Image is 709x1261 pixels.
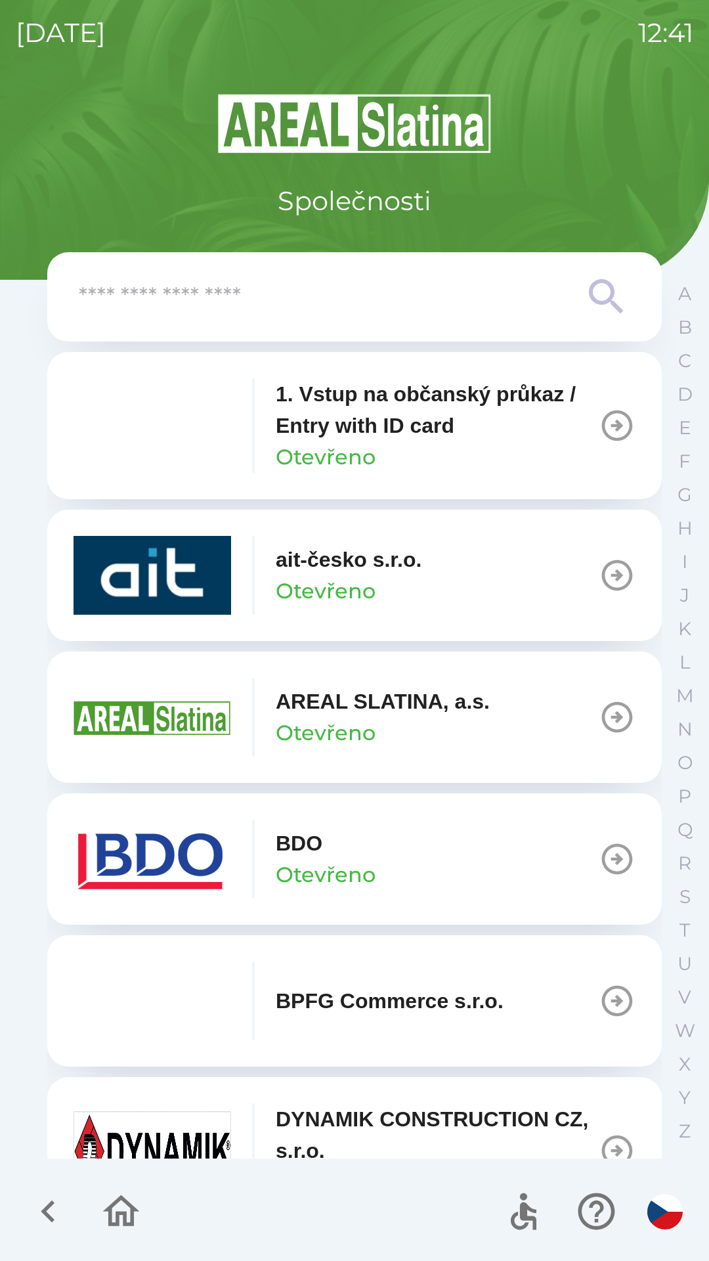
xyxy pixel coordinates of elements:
[668,478,701,512] button: G
[668,813,701,847] button: Q
[668,445,701,478] button: F
[16,13,106,53] p: [DATE]
[679,416,691,439] p: E
[679,1086,691,1109] p: Y
[668,378,701,411] button: D
[74,386,231,465] img: 93ea42ec-2d1b-4d6e-8f8a-bdbb4610bcc3.png
[679,919,690,942] p: T
[668,1081,701,1115] button: Y
[668,1115,701,1148] button: Z
[276,717,376,749] p: Otevřeno
[668,579,701,612] button: J
[668,646,701,679] button: L
[679,885,691,908] p: S
[668,311,701,344] button: B
[47,793,662,925] button: BDOOtevřeno
[677,517,693,540] p: H
[74,1111,231,1190] img: 9aa1c191-0426-4a03-845b-4981a011e109.jpeg
[47,935,662,1067] button: BPFG Commerce s.r.o.
[668,512,701,545] button: H
[668,411,701,445] button: E
[678,282,691,305] p: A
[647,1194,683,1229] img: cs flag
[679,651,690,674] p: L
[678,852,691,875] p: R
[668,612,701,646] button: K
[47,352,662,499] button: 1. Vstup na občanský průkaz / Entry with ID cardOtevřeno
[677,952,692,975] p: U
[677,818,693,841] p: Q
[676,684,694,707] p: M
[668,914,701,947] button: T
[668,947,701,981] button: U
[668,679,701,713] button: M
[668,1014,701,1048] button: W
[677,751,693,774] p: O
[679,1120,691,1143] p: Z
[668,713,701,746] button: N
[668,780,701,813] button: P
[668,847,701,880] button: R
[276,686,490,717] p: AREAL SLATINA, a.s.
[668,880,701,914] button: S
[678,316,692,339] p: B
[668,981,701,1014] button: V
[677,483,692,506] p: G
[677,383,693,406] p: D
[678,986,691,1009] p: V
[47,1077,662,1224] button: DYNAMIK CONSTRUCTION CZ, s.r.o.Otevřeno
[74,820,231,898] img: ae7449ef-04f1-48ed-85b5-e61960c78b50.png
[678,617,691,640] p: K
[74,962,231,1040] img: f3b1b367-54a7-43c8-9d7e-84e812667233.png
[276,378,599,441] p: 1. Vstup na občanský průkaz / Entry with ID card
[668,344,701,378] button: C
[668,746,701,780] button: O
[276,859,376,891] p: Otevřeno
[668,545,701,579] button: I
[276,575,376,607] p: Otevřeno
[276,544,421,575] p: ait-česko s.r.o.
[679,450,691,473] p: F
[74,536,231,615] img: 40b5cfbb-27b1-4737-80dc-99d800fbabba.png
[276,1103,599,1166] p: DYNAMIK CONSTRUCTION CZ, s.r.o.
[276,828,322,859] p: BDO
[678,785,691,808] p: P
[668,1048,701,1081] button: X
[47,652,662,783] button: AREAL SLATINA, a.s.Otevřeno
[278,181,431,221] p: Společnosti
[276,441,376,473] p: Otevřeno
[682,550,687,573] p: I
[47,92,662,155] img: Logo
[675,1019,695,1042] p: W
[680,584,689,607] p: J
[678,349,691,372] p: C
[276,985,504,1017] p: BPFG Commerce s.r.o.
[668,277,701,311] button: A
[679,1053,691,1076] p: X
[677,718,693,741] p: N
[74,678,231,757] img: aad3f322-fb90-43a2-be23-5ead3ef36ce5.png
[47,510,662,641] button: ait-česko s.r.o.Otevřeno
[638,13,693,53] p: 12:41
